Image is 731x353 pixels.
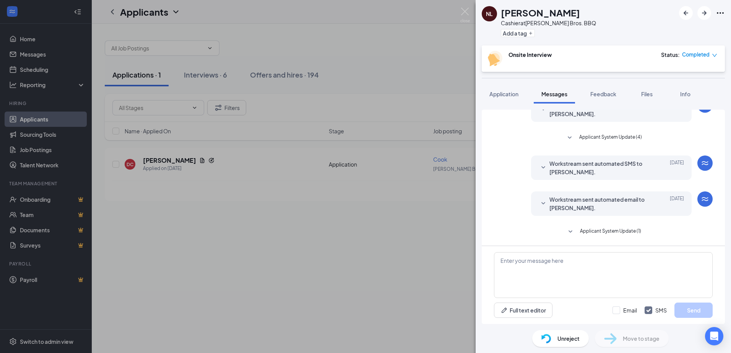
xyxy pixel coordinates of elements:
[539,163,548,172] svg: SmallChevronDown
[705,327,723,345] div: Open Intercom Messenger
[661,51,680,58] div: Status :
[679,6,693,20] button: ArrowLeftNew
[501,19,596,27] div: Cashier at [PERSON_NAME] Bros. BBQ
[486,10,493,18] div: NL
[590,91,616,97] span: Feedback
[670,195,684,212] span: [DATE]
[565,133,574,142] svg: SmallChevronDown
[712,53,717,58] span: down
[681,8,690,18] svg: ArrowLeftNew
[697,6,711,20] button: ArrowRight
[501,29,535,37] button: PlusAdd a tag
[641,91,653,97] span: Files
[549,159,650,176] span: Workstream sent automated SMS to [PERSON_NAME].
[566,227,641,236] button: SmallChevronDownApplicant System Update (1)
[549,195,650,212] span: Workstream sent automated email to [PERSON_NAME].
[700,159,710,168] svg: WorkstreamLogo
[500,306,508,314] svg: Pen
[549,101,650,118] span: Workstream sent automated email to [PERSON_NAME].
[670,159,684,176] span: [DATE]
[565,133,642,142] button: SmallChevronDownApplicant System Update (4)
[566,227,575,236] svg: SmallChevronDown
[528,31,533,36] svg: Plus
[489,91,518,97] span: Application
[580,227,641,236] span: Applicant System Update (1)
[623,334,660,343] span: Move to stage
[501,6,580,19] h1: [PERSON_NAME]
[494,303,552,318] button: Full text editorPen
[674,303,713,318] button: Send
[579,133,642,142] span: Applicant System Update (4)
[539,199,548,208] svg: SmallChevronDown
[557,334,580,343] span: Unreject
[670,101,684,118] span: [DATE]
[700,8,709,18] svg: ArrowRight
[682,51,710,58] span: Completed
[508,51,552,58] b: Onsite Interview
[680,91,690,97] span: Info
[716,8,725,18] svg: Ellipses
[539,105,548,114] svg: SmallChevronDown
[700,194,710,204] svg: WorkstreamLogo
[541,91,567,97] span: Messages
